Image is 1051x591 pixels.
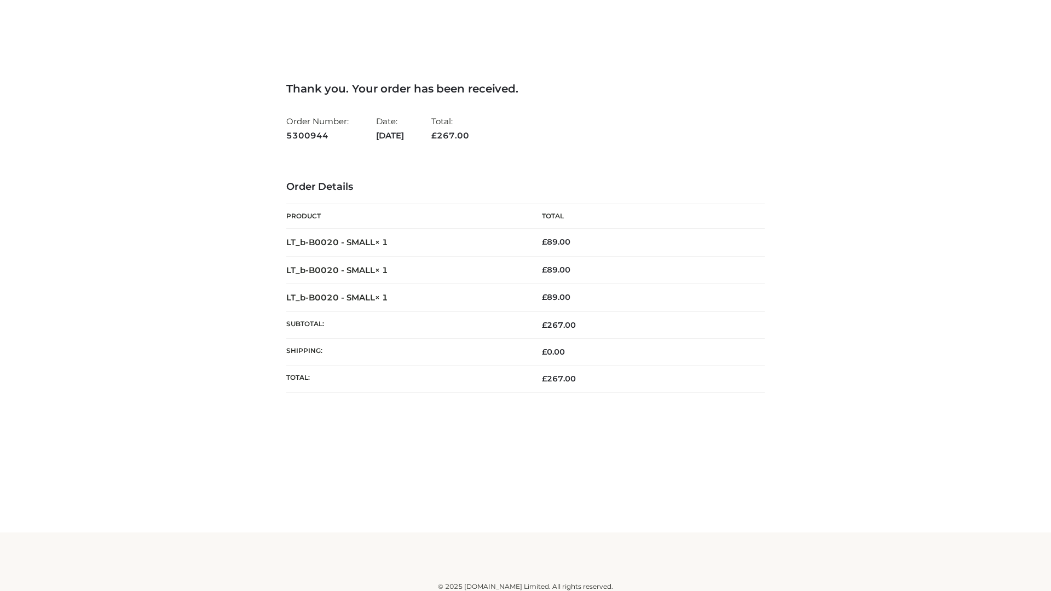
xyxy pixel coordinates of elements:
[286,265,388,275] strong: LT_b-B0020 - SMALL
[542,237,570,247] bdi: 89.00
[431,130,469,141] span: 267.00
[375,292,388,303] strong: × 1
[542,265,570,275] bdi: 89.00
[376,112,404,145] li: Date:
[286,181,765,193] h3: Order Details
[376,129,404,143] strong: [DATE]
[542,320,576,330] span: 267.00
[286,112,349,145] li: Order Number:
[542,292,570,302] bdi: 89.00
[542,292,547,302] span: £
[286,129,349,143] strong: 5300944
[542,374,547,384] span: £
[542,347,547,357] span: £
[286,82,765,95] h3: Thank you. Your order has been received.
[542,347,565,357] bdi: 0.00
[542,265,547,275] span: £
[375,265,388,275] strong: × 1
[286,366,525,392] th: Total:
[525,204,765,229] th: Total
[286,311,525,338] th: Subtotal:
[286,237,388,247] strong: LT_b-B0020 - SMALL
[431,130,437,141] span: £
[542,237,547,247] span: £
[286,339,525,366] th: Shipping:
[375,237,388,247] strong: × 1
[286,204,525,229] th: Product
[286,292,388,303] strong: LT_b-B0020 - SMALL
[431,112,469,145] li: Total:
[542,320,547,330] span: £
[542,374,576,384] span: 267.00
